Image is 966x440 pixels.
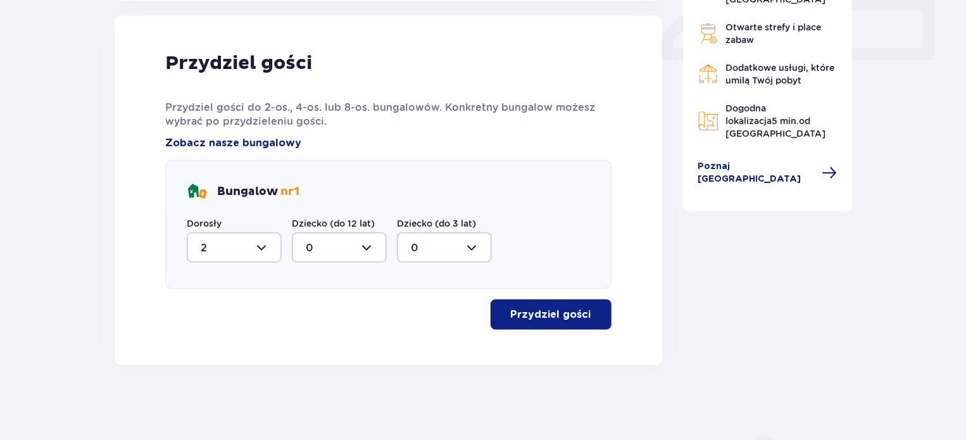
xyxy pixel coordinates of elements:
span: 5 min. [772,116,800,126]
span: nr 1 [280,184,299,199]
img: Grill Icon [698,23,718,44]
a: Zobacz nasze bungalowy [165,136,301,150]
span: Otwarte strefy i place zabaw [726,22,822,45]
img: Restaurant Icon [698,64,718,84]
label: Dorosły [187,217,222,230]
span: Poznaj [GEOGRAPHIC_DATA] [698,160,815,185]
span: Dogodna lokalizacja od [GEOGRAPHIC_DATA] [726,103,826,139]
p: Przydziel gości [165,51,312,75]
button: Przydziel gości [491,299,612,330]
label: Dziecko (do 3 lat) [397,217,476,230]
a: Poznaj [GEOGRAPHIC_DATA] [698,160,837,185]
label: Dziecko (do 12 lat) [292,217,375,230]
img: bungalows Icon [187,182,207,202]
img: Map Icon [698,111,718,131]
p: Przydziel gości do 2-os., 4-os. lub 8-os. bungalowów. Konkretny bungalow możesz wybrać po przydzi... [165,101,612,129]
p: Bungalow [217,184,299,199]
p: Przydziel gości [511,308,591,322]
span: Dodatkowe usługi, które umilą Twój pobyt [726,63,835,85]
